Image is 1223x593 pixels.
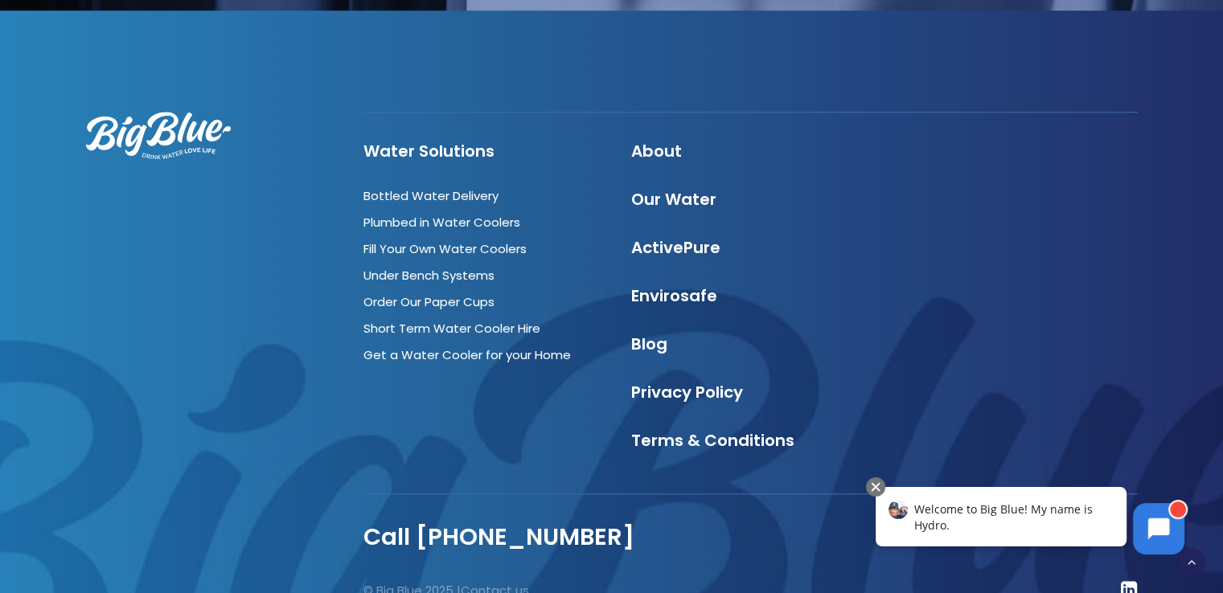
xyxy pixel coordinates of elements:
a: Order Our Paper Cups [363,293,495,310]
a: ActivePure [631,236,720,259]
iframe: Chatbot [859,474,1200,571]
a: Privacy Policy [631,381,743,403]
h4: Water Solutions [363,141,602,161]
a: Envirosafe [631,284,717,307]
a: Short Term Water Cooler Hire [363,320,540,337]
a: Plumbed in Water Coolers [363,214,520,231]
a: Blog [631,333,667,355]
a: Call [PHONE_NUMBER] [363,521,634,553]
a: Fill Your Own Water Coolers [363,240,527,257]
a: Get a Water Cooler for your Home [363,346,571,363]
a: Our Water [631,188,716,211]
a: Bottled Water Delivery [363,187,499,204]
a: About [631,140,682,162]
a: Terms & Conditions [631,429,794,452]
a: Under Bench Systems [363,267,495,284]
